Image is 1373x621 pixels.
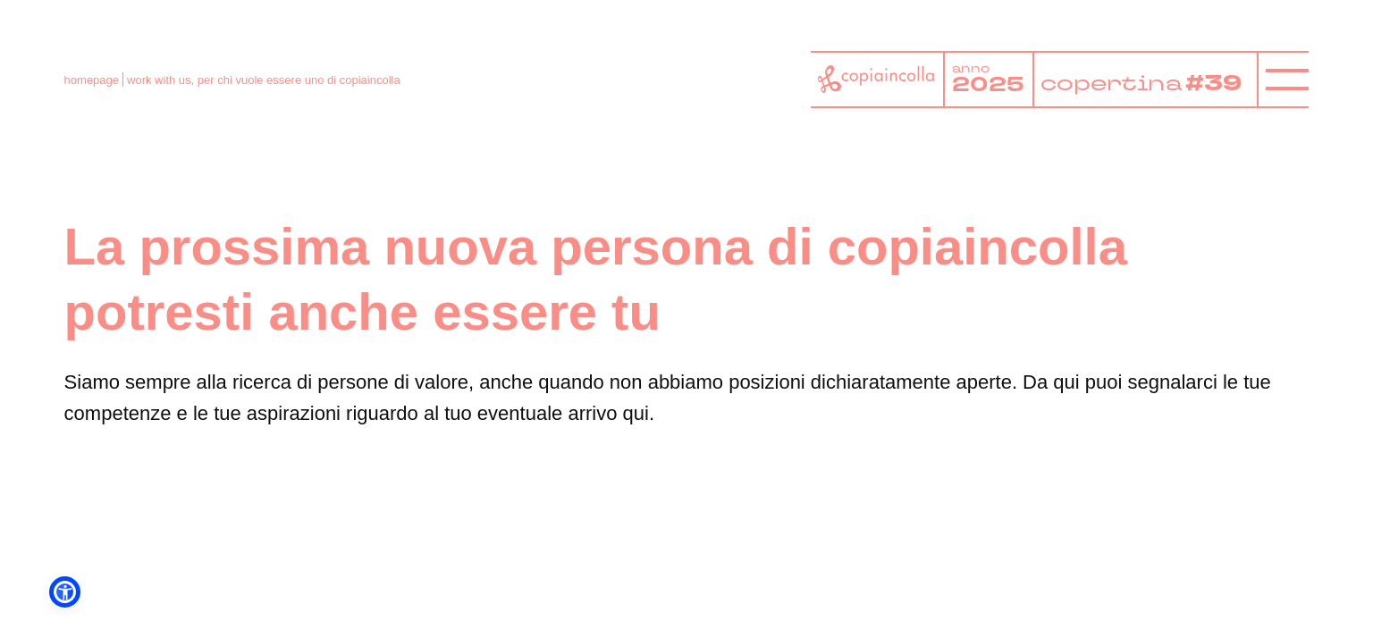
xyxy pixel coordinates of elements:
a: Open Accessibility Menu [54,581,76,603]
span: work with us, per chi vuole essere uno di copiaincolla [127,73,400,87]
p: Siamo sempre alla ricerca di persone di valore, anche quando non abbiamo posizioni dichiaratament... [64,366,1310,429]
tspan: #39 [1191,68,1250,99]
tspan: 2025 [952,71,1024,99]
tspan: anno [952,61,990,76]
h1: La prossima nuova persona di copiaincolla potresti anche essere tu [64,214,1310,344]
a: homepage [64,73,119,87]
tspan: copertina [1040,68,1187,97]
